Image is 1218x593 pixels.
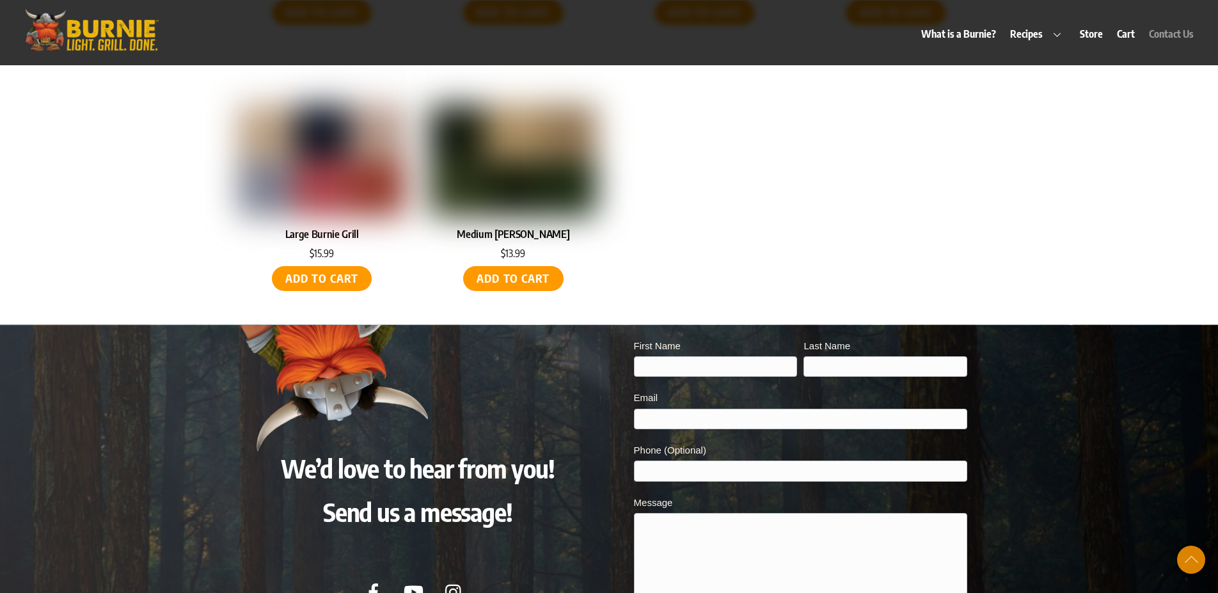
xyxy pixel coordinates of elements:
[634,442,967,461] label: Phone (Optional)
[634,390,967,408] label: Email
[281,452,555,484] span: We’d love to hear from you!
[634,338,798,356] label: First Name
[803,338,967,356] label: Last Name
[1143,19,1200,49] a: Contact Us
[915,19,1002,49] a: What is a Burnie?
[310,247,314,260] span: $
[18,6,165,54] img: burniegrill.com-logo-high-res-2020110_500px
[429,49,597,216] img: Medium Burnie Grill
[323,496,512,528] span: Send us a message!
[463,266,564,291] a: Add to cart: “Medium Burnie Grill”
[501,247,505,260] span: $
[1111,19,1141,49] a: Cart
[238,227,406,241] a: Large Burnie Grill
[501,247,525,260] bdi: 13.99
[429,227,597,241] a: Medium [PERSON_NAME]
[634,494,967,513] label: Message
[238,325,430,453] img: Burnie Grill
[310,247,334,260] bdi: 15.99
[238,49,406,216] img: Large Burnie Grill
[18,36,165,58] a: Burnie Grill
[1004,19,1072,49] a: Recipes
[1073,19,1109,49] a: Store
[272,266,372,291] a: Add to cart: “Large Burnie Grill”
